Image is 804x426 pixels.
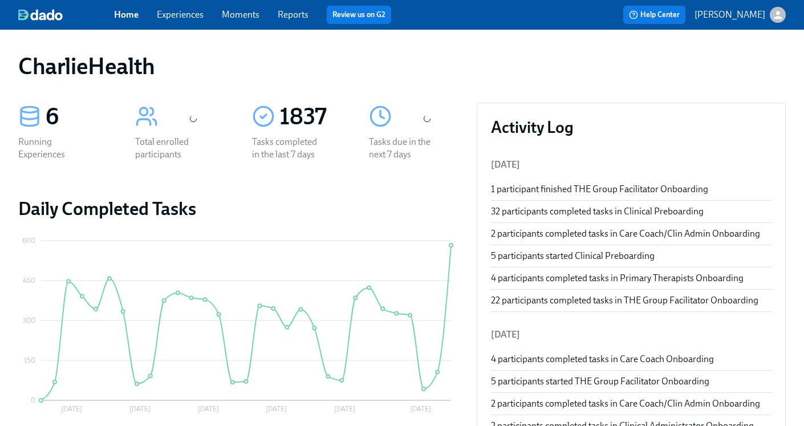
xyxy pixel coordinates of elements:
a: Home [114,9,139,20]
a: Reports [278,9,308,20]
div: 2 participants completed tasks in Care Coach/Clin Admin Onboarding [491,397,771,410]
div: Tasks completed in the last 7 days [252,136,325,161]
tspan: 150 [24,356,35,364]
div: Total enrolled participants [135,136,208,161]
button: [PERSON_NAME] [695,7,786,23]
tspan: [DATE] [410,405,431,413]
a: Moments [222,9,259,20]
div: 32 participants completed tasks in Clinical Preboarding [491,205,771,218]
a: Experiences [157,9,204,20]
a: dado [18,9,114,21]
div: 1 participant finished THE Group Facilitator Onboarding [491,183,771,196]
span: [DATE] [491,159,520,170]
tspan: [DATE] [266,405,287,413]
div: 5 participants started THE Group Facilitator Onboarding [491,375,771,388]
tspan: [DATE] [129,405,151,413]
div: 5 participants started Clinical Preboarding [491,250,771,262]
h1: CharlieHealth [18,52,155,80]
div: 6 [46,103,108,131]
tspan: [DATE] [61,405,82,413]
div: 4 participants completed tasks in Primary Therapists Onboarding [491,272,771,285]
h2: Daily Completed Tasks [18,197,458,220]
tspan: 0 [31,396,35,404]
button: Review us on G2 [327,6,391,24]
div: 22 participants completed tasks in THE Group Facilitator Onboarding [491,294,771,307]
div: 2 participants completed tasks in Care Coach/Clin Admin Onboarding [491,228,771,240]
div: 4 participants completed tasks in Care Coach Onboarding [491,353,771,366]
tspan: 300 [23,317,35,324]
img: dado [18,9,63,21]
div: Running Experiences [18,136,91,161]
tspan: [DATE] [334,405,355,413]
tspan: 450 [23,277,35,285]
h3: Activity Log [491,117,771,137]
p: [PERSON_NAME] [695,9,765,21]
tspan: [DATE] [198,405,219,413]
span: Help Center [629,9,680,21]
div: Tasks due in the next 7 days [369,136,442,161]
tspan: 600 [22,237,35,245]
button: Help Center [623,6,685,24]
a: Review us on G2 [332,9,385,21]
div: 1837 [279,103,342,131]
li: [DATE] [491,321,771,348]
